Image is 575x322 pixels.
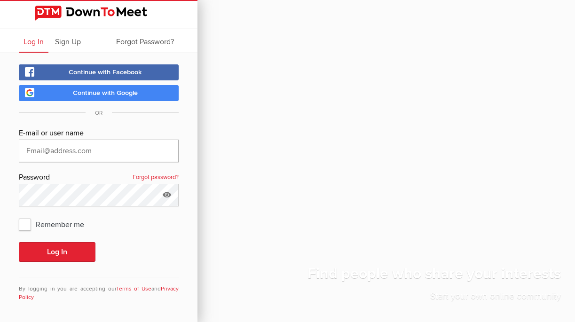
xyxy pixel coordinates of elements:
[19,127,179,140] div: E-mail or user name
[19,64,179,80] a: Continue with Facebook
[116,285,152,292] a: Terms of Use
[307,290,561,308] p: Start your own online community
[86,110,112,117] span: OR
[50,29,86,53] a: Sign Up
[19,85,179,101] a: Continue with Google
[35,6,163,21] img: DownToMeet
[19,277,179,302] div: By logging in you are accepting our and
[73,89,138,97] span: Continue with Google
[133,172,179,184] a: Forgot password?
[19,242,95,262] button: Log In
[19,29,48,53] a: Log In
[307,264,561,290] h1: Find people who share your interests
[19,172,179,184] div: Password
[24,37,44,47] span: Log In
[55,37,81,47] span: Sign Up
[19,140,179,162] input: Email@address.com
[19,216,94,233] span: Remember me
[111,29,179,53] a: Forgot Password?
[69,68,142,76] span: Continue with Facebook
[116,37,174,47] span: Forgot Password?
